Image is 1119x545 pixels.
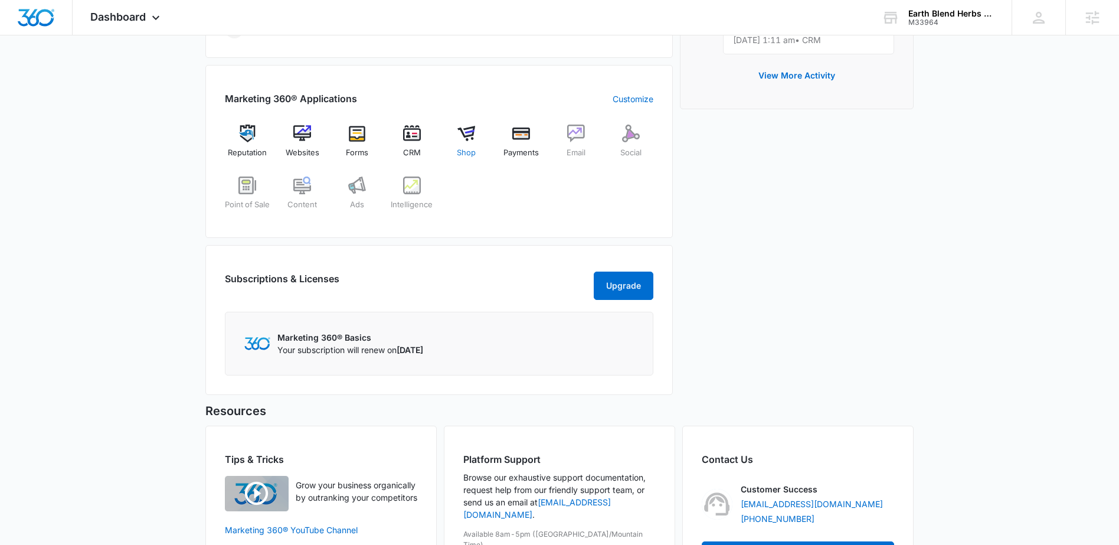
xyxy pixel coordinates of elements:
[702,489,732,520] img: Customer Success
[503,147,539,159] span: Payments
[463,452,656,466] h2: Platform Support
[499,125,544,167] a: Payments
[397,345,423,355] span: [DATE]
[741,513,814,525] a: [PHONE_NUMBER]
[346,147,368,159] span: Forms
[613,93,653,105] a: Customize
[747,61,847,90] button: View More Activity
[90,11,146,23] span: Dashboard
[567,147,585,159] span: Email
[608,125,653,167] a: Social
[391,199,433,211] span: Intelligence
[733,36,884,44] p: [DATE] 1:11 am • CRM
[403,147,421,159] span: CRM
[228,147,267,159] span: Reputation
[335,125,380,167] a: Forms
[620,147,642,159] span: Social
[225,177,270,219] a: Point of Sale
[908,18,994,27] div: account id
[225,125,270,167] a: Reputation
[741,483,817,495] p: Customer Success
[280,177,325,219] a: Content
[457,147,476,159] span: Shop
[389,177,434,219] a: Intelligence
[225,452,417,466] h2: Tips & Tricks
[225,92,357,106] h2: Marketing 360® Applications
[277,331,423,344] p: Marketing 360® Basics
[908,9,994,18] div: account name
[594,272,653,300] button: Upgrade
[741,498,883,510] a: [EMAIL_ADDRESS][DOMAIN_NAME]
[554,125,599,167] a: Email
[335,177,380,219] a: Ads
[277,344,423,356] p: Your subscription will renew on
[225,476,289,511] img: Quick Overview Video
[286,147,319,159] span: Websites
[350,199,364,211] span: Ads
[463,471,656,521] p: Browse our exhaustive support documentation, request help from our friendly support team, or send...
[296,479,417,504] p: Grow your business organically by outranking your competitors
[205,402,914,420] h5: Resources
[280,125,325,167] a: Websites
[225,524,417,536] a: Marketing 360® YouTube Channel
[244,337,270,350] img: Marketing 360 Logo
[702,452,894,466] h2: Contact Us
[225,272,339,295] h2: Subscriptions & Licenses
[389,125,434,167] a: CRM
[444,125,489,167] a: Shop
[225,199,270,211] span: Point of Sale
[287,199,317,211] span: Content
